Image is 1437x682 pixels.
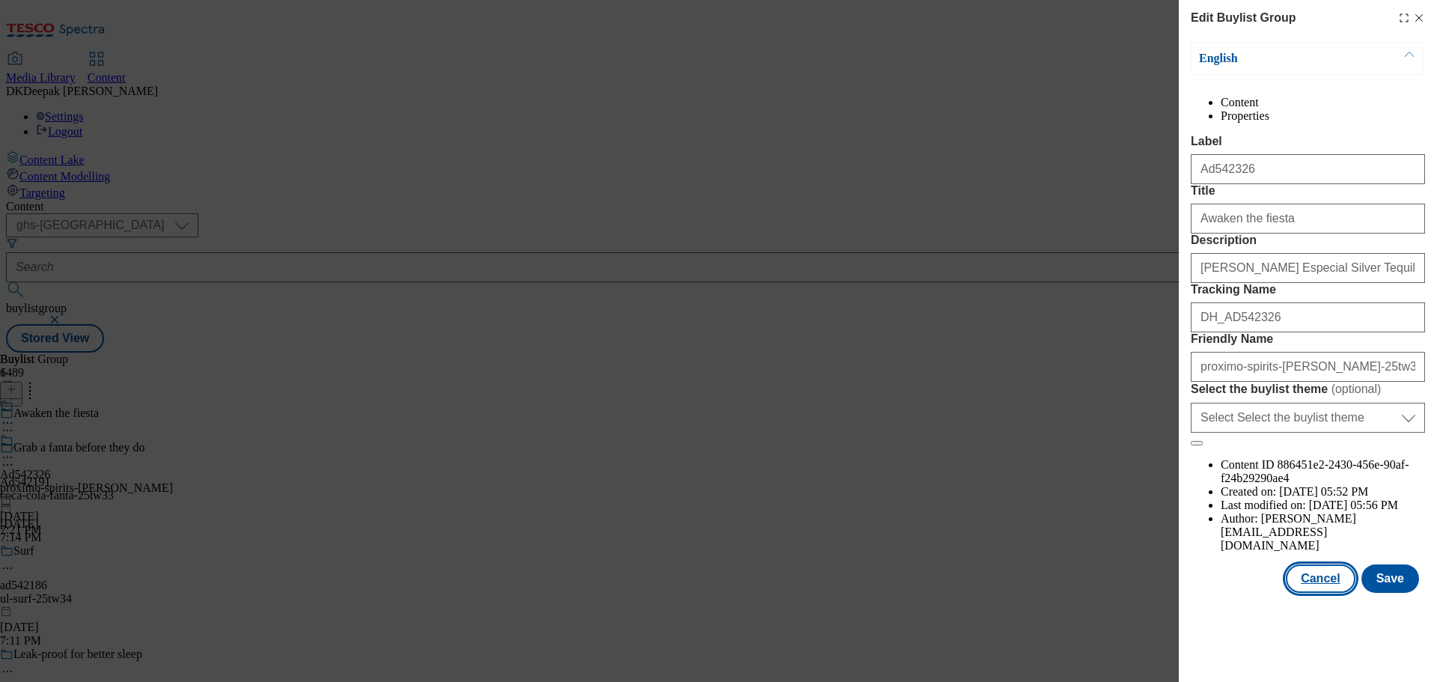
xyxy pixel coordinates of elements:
[1221,96,1425,109] li: Content
[1191,9,1296,27] h4: Edit Buylist Group
[1221,512,1425,552] li: Author:
[1191,382,1425,397] label: Select the buylist theme
[1309,499,1398,511] span: [DATE] 05:56 PM
[1221,458,1409,484] span: 886451e2-2430-456e-90af-f24b29290ae4
[1191,283,1425,296] label: Tracking Name
[1221,499,1425,512] li: Last modified on:
[1221,512,1356,552] span: [PERSON_NAME][EMAIL_ADDRESS][DOMAIN_NAME]
[1191,204,1425,234] input: Enter Title
[1191,352,1425,382] input: Enter Friendly Name
[1279,485,1368,498] span: [DATE] 05:52 PM
[1221,458,1425,485] li: Content ID
[1191,302,1425,332] input: Enter Tracking Name
[1199,51,1356,66] p: English
[1331,383,1382,395] span: ( optional )
[1191,154,1425,184] input: Enter Label
[1191,332,1425,346] label: Friendly Name
[1191,135,1425,148] label: Label
[1221,109,1425,123] li: Properties
[1191,234,1425,247] label: Description
[1191,253,1425,283] input: Enter Description
[1191,184,1425,198] label: Title
[1221,485,1425,499] li: Created on:
[1361,564,1419,593] button: Save
[1286,564,1355,593] button: Cancel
